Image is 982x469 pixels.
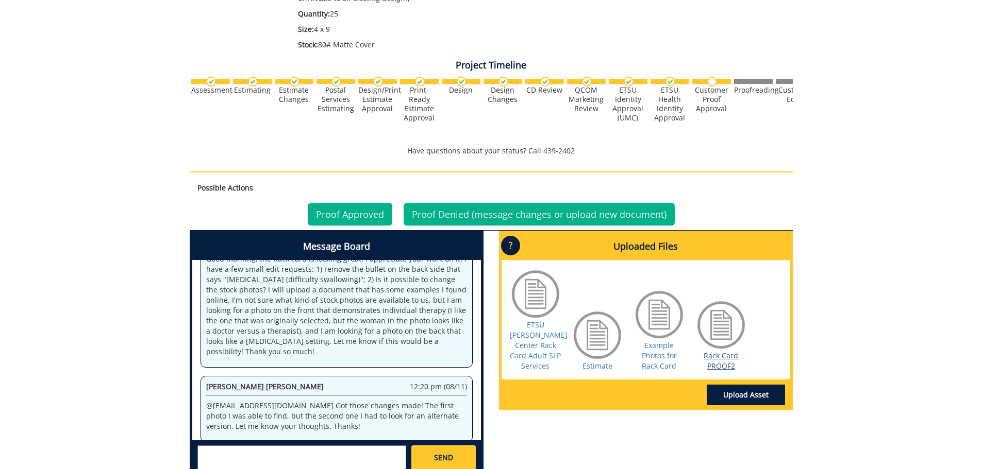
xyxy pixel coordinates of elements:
div: Postal Services Estimating [317,85,355,113]
img: checkmark [206,77,216,86]
span: Stock: [298,40,318,49]
div: ETSU Identity Approval (UMC) [609,85,647,123]
img: checkmark [624,77,634,86]
a: Proof Denied (message changes or upload new document) [404,203,675,225]
img: checkmark [373,77,383,86]
p: 25 [298,9,702,19]
img: no [707,77,717,86]
span: 12:20 pm (08/11) [410,381,467,392]
p: Good morning, the Rack card is looking great! I appreciate your work on it. I have a few small ed... [206,254,467,357]
img: checkmark [540,77,550,86]
a: Upload Asset [707,385,785,405]
img: checkmark [290,77,299,86]
div: Estimating [233,85,272,95]
div: QCOM Marketing Review [567,85,606,113]
div: Design/Print Estimate Approval [358,85,397,113]
span: Quantity: [298,9,330,19]
div: Proofreading [734,85,773,95]
strong: Possible Actions [197,183,253,193]
span: SEND [434,453,453,463]
p: 80# Matte Cover [298,40,702,50]
a: ETSU [PERSON_NAME] Center Rack Card Adult SLP Services [510,320,568,371]
div: Design [442,85,480,95]
a: Estimate [582,361,612,371]
img: checkmark [248,77,258,86]
p: Have questions about your status? Call 439-2402 [190,146,793,156]
p: @[EMAIL_ADDRESS][DOMAIN_NAME] Got those changes made! The first photo I was able to find, but the... [206,401,467,431]
p: ? [501,236,520,255]
a: Example Photos for Rack Card [642,340,677,371]
div: CD Review [525,85,564,95]
div: Estimate Changes [275,85,313,104]
img: checkmark [665,77,675,86]
div: Customer Proof Approval [692,85,731,113]
p: 4 x 9 [298,24,702,34]
div: Customer Edits [776,85,814,104]
img: checkmark [331,77,341,86]
img: checkmark [498,77,508,86]
a: Proof Approved [308,203,392,225]
div: Assessment [191,85,230,95]
h4: Message Board [192,233,481,260]
a: Rack Card PROOF2 [704,351,738,371]
img: checkmark [457,77,467,86]
div: Print-Ready Estimate Approval [400,85,439,123]
div: Design Changes [484,85,522,104]
h4: Project Timeline [190,60,793,71]
span: Size: [298,24,314,34]
span: [PERSON_NAME] [PERSON_NAME] [206,381,324,391]
img: checkmark [415,77,425,86]
div: ETSU Health Identity Approval [651,85,689,123]
img: checkmark [582,77,592,86]
h4: Uploaded Files [502,233,790,260]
